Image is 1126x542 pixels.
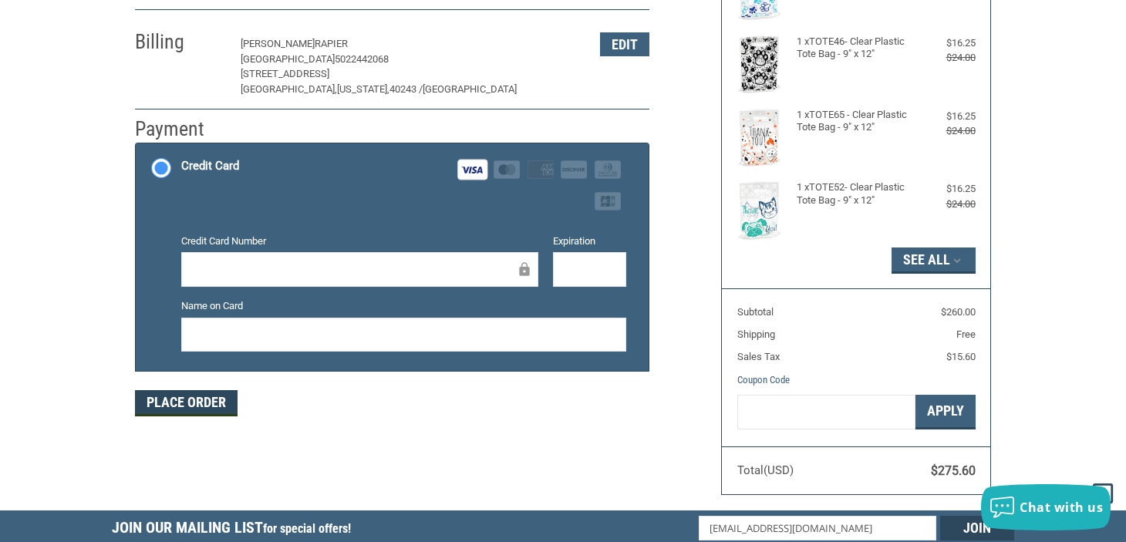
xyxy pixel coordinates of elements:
div: $16.25 [915,109,975,124]
span: $275.60 [931,463,976,478]
button: See All [892,247,976,274]
h2: Payment [135,116,225,142]
label: Credit Card Number [181,234,538,249]
input: Join [940,516,1014,540]
span: [GEOGRAPHIC_DATA] [423,83,517,95]
label: Name on Card [181,298,626,314]
span: 5022442068 [335,53,389,65]
span: Free [956,328,976,340]
span: Sales Tax [737,351,780,362]
h2: Billing [135,29,225,55]
span: [STREET_ADDRESS] [241,68,329,79]
h4: 1 x TOTE52- Clear Plastic Tote Bag - 9" x 12" [797,181,912,207]
span: [GEOGRAPHIC_DATA], [241,83,337,95]
div: $16.25 [915,181,975,197]
span: $15.60 [946,351,976,362]
h4: 1 x TOTE65 - Clear Plastic Tote Bag - 9" x 12" [797,109,912,134]
span: Subtotal [737,306,774,318]
button: Apply [915,395,976,429]
span: for special offers! [263,521,351,536]
input: Email [699,516,937,540]
span: Rapier [315,38,348,49]
span: [US_STATE], [337,83,389,95]
span: [GEOGRAPHIC_DATA] [241,53,335,65]
div: $24.00 [915,197,975,212]
div: $16.25 [915,35,975,51]
span: Chat with us [1020,499,1103,516]
button: Place Order [135,390,238,416]
a: Coupon Code [737,374,790,385]
span: 40243 / [389,83,423,95]
input: Gift Certificate or Coupon Code [737,395,915,429]
div: $24.00 [915,50,975,66]
button: Edit [600,32,649,56]
span: Total (USD) [737,463,794,477]
label: Expiration [553,234,626,249]
span: $260.00 [941,306,976,318]
div: $24.00 [915,123,975,139]
h4: 1 x TOTE46- Clear Plastic Tote Bag - 9" x 12" [797,35,912,61]
div: Credit Card [181,153,239,179]
span: [PERSON_NAME] [241,38,315,49]
button: Chat with us [981,484,1111,530]
span: Shipping [737,328,775,340]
